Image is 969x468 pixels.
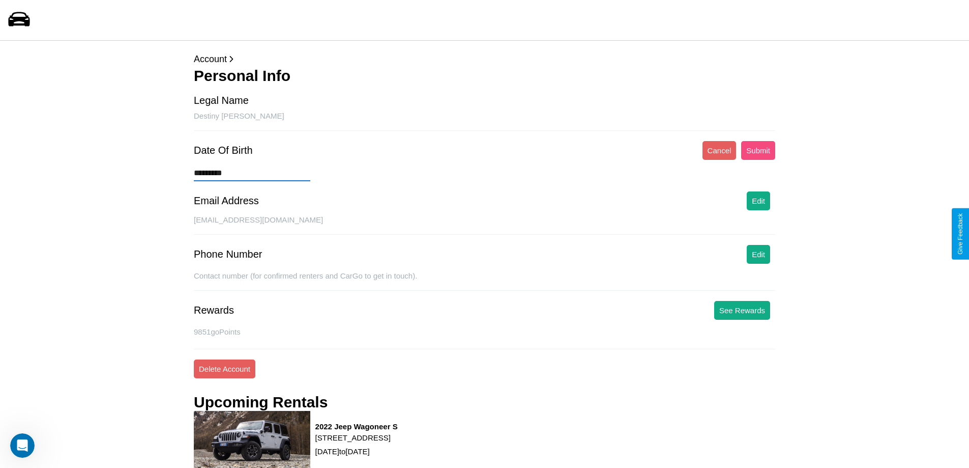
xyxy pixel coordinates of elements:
[194,360,255,378] button: Delete Account
[194,249,262,260] div: Phone Number
[194,95,249,106] div: Legal Name
[741,141,775,160] button: Submit
[194,394,328,411] h3: Upcoming Rentals
[194,271,775,291] div: Contact number (for confirmed renters and CarGo to get in touch).
[194,145,253,156] div: Date Of Birth
[714,301,770,320] button: See Rewards
[957,213,964,255] div: Give Feedback
[194,67,775,85] h3: Personal Info
[194,112,775,131] div: Destiny [PERSON_NAME]
[747,191,770,210] button: Edit
[194,325,775,339] p: 9851 goPoints
[747,245,770,264] button: Edit
[10,433,35,458] iframe: Intercom live chat
[194,215,775,235] div: [EMAIL_ADDRESS][DOMAIN_NAME]
[315,431,398,445] p: [STREET_ADDRESS]
[315,422,398,431] h3: 2022 Jeep Wagoneer S
[194,305,234,316] div: Rewards
[315,445,398,458] p: [DATE] to [DATE]
[702,141,737,160] button: Cancel
[194,195,259,207] div: Email Address
[194,51,775,67] p: Account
